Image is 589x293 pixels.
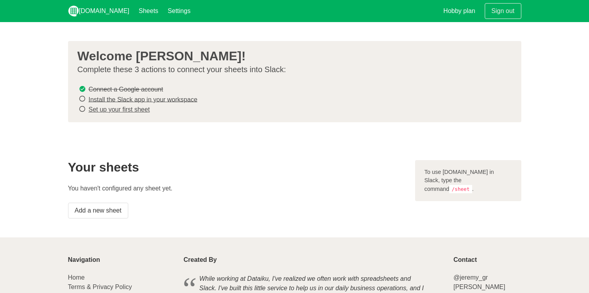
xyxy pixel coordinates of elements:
a: @jeremy_gr [453,274,487,281]
p: Navigation [68,256,174,263]
a: Install the Slack app in your workspace [89,96,198,103]
h3: Welcome [PERSON_NAME]! [78,49,506,63]
a: Add a new sheet [68,203,128,218]
p: Created By [184,256,444,263]
h2: Your sheets [68,160,406,174]
code: /sheet [449,185,472,193]
img: logo_v2_white.png [68,6,79,17]
a: Terms & Privacy Policy [68,284,132,290]
s: Connect a Google account [89,86,163,93]
p: Complete these 3 actions to connect your sheets into Slack: [78,65,506,75]
a: Sign out [485,3,521,19]
p: Contact [453,256,521,263]
div: To use [DOMAIN_NAME] in Slack, type the command . [415,160,521,202]
a: Home [68,274,85,281]
a: Set up your first sheet [89,106,150,113]
p: You haven't configured any sheet yet. [68,184,406,193]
